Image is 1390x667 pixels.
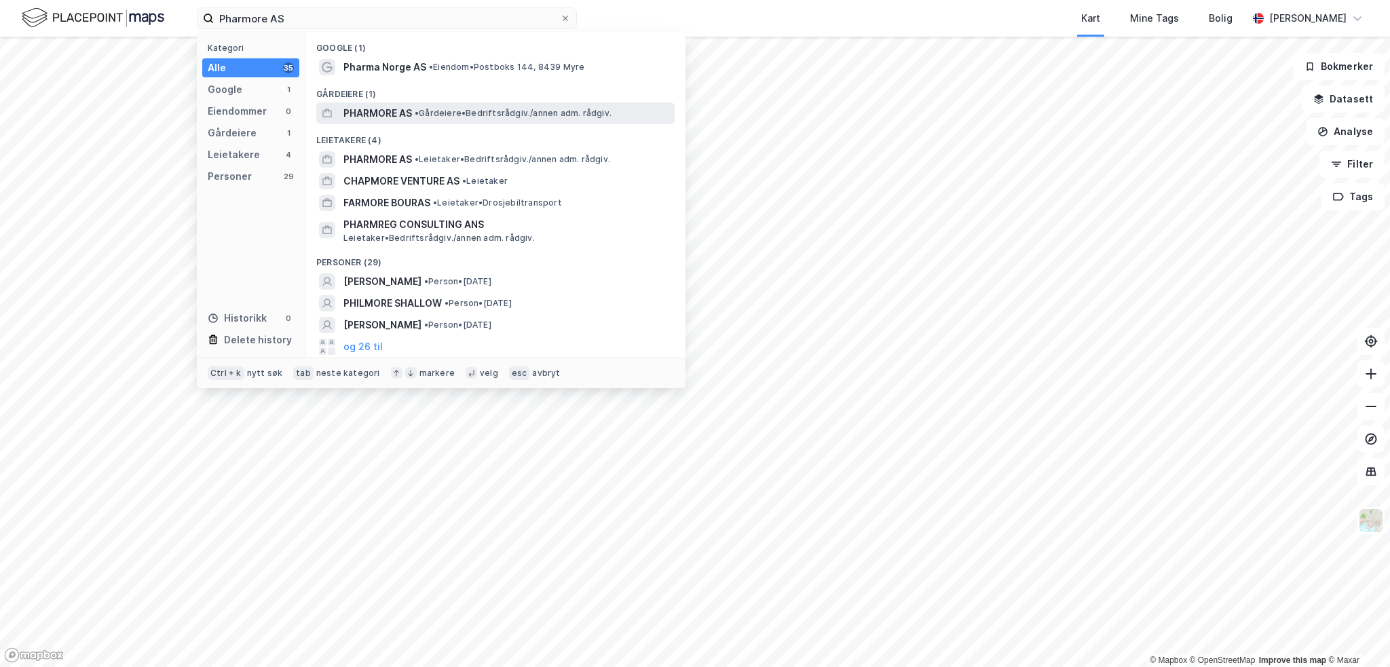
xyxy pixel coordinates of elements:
img: Z [1358,508,1384,533]
div: Eiendommer [208,103,267,119]
span: PHARMORE AS [343,151,412,168]
a: Mapbox [1150,655,1187,665]
a: Mapbox homepage [4,647,64,663]
button: Filter [1319,151,1385,178]
button: Bokmerker [1293,53,1385,80]
button: Analyse [1306,118,1385,145]
div: markere [419,368,455,379]
span: Leietaker [462,176,508,187]
div: velg [480,368,498,379]
span: Person • [DATE] [424,320,491,330]
span: • [424,320,428,330]
span: • [462,176,466,186]
div: Personer [208,168,252,185]
span: CHAPMORE VENTURE AS [343,173,459,189]
span: FARMORE BOURAS [343,195,430,211]
span: [PERSON_NAME] [343,273,421,290]
span: Eiendom • Postboks 144, 8439 Myre [429,62,584,73]
div: 0 [283,106,294,117]
div: Google (1) [305,32,685,56]
div: Leietakere (4) [305,124,685,149]
span: [PERSON_NAME] [343,317,421,333]
div: Kart [1081,10,1100,26]
input: Søk på adresse, matrikkel, gårdeiere, leietakere eller personer [214,8,560,28]
span: Gårdeiere • Bedriftsrådgiv./annen adm. rådgiv. [415,108,612,119]
span: PHILMORE SHALLOW [343,295,442,311]
span: PHARMORE AS [343,105,412,121]
div: Ctrl + k [208,366,244,380]
span: Person • [DATE] [424,276,491,287]
img: logo.f888ab2527a4732fd821a326f86c7f29.svg [22,6,164,30]
div: avbryt [532,368,560,379]
span: • [433,197,437,208]
a: Improve this map [1259,655,1326,665]
div: 0 [283,313,294,324]
div: Google [208,81,242,98]
span: • [415,108,419,118]
span: Person • [DATE] [445,298,512,309]
span: • [424,276,428,286]
span: • [429,62,433,72]
div: Historikk [208,310,267,326]
span: Leietaker • Drosjebiltransport [433,197,562,208]
div: Gårdeiere (1) [305,78,685,102]
div: neste kategori [316,368,380,379]
div: Personer (29) [305,246,685,271]
button: og 26 til [343,339,383,355]
div: Gårdeiere [208,125,257,141]
iframe: Chat Widget [1322,602,1390,667]
button: Tags [1321,183,1385,210]
div: Bolig [1209,10,1233,26]
span: • [445,298,449,308]
span: Pharma Norge AS [343,59,426,75]
div: 4 [283,149,294,160]
div: [PERSON_NAME] [1269,10,1347,26]
span: • [415,154,419,164]
span: Leietaker • Bedriftsrådgiv./annen adm. rådgiv. [343,233,535,244]
div: nytt søk [247,368,283,379]
button: Datasett [1302,85,1385,113]
div: 35 [283,62,294,73]
div: tab [293,366,314,380]
div: Mine Tags [1130,10,1179,26]
div: Leietakere [208,147,260,163]
div: esc [509,366,530,380]
div: Alle [208,60,226,76]
div: 1 [283,128,294,138]
span: Leietaker • Bedriftsrådgiv./annen adm. rådgiv. [415,154,610,165]
span: PHARMREG CONSULTING ANS [343,216,669,233]
div: Delete history [224,332,292,348]
div: Kontrollprogram for chat [1322,602,1390,667]
a: OpenStreetMap [1190,655,1256,665]
div: 29 [283,171,294,182]
div: 1 [283,84,294,95]
div: Kategori [208,43,299,53]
